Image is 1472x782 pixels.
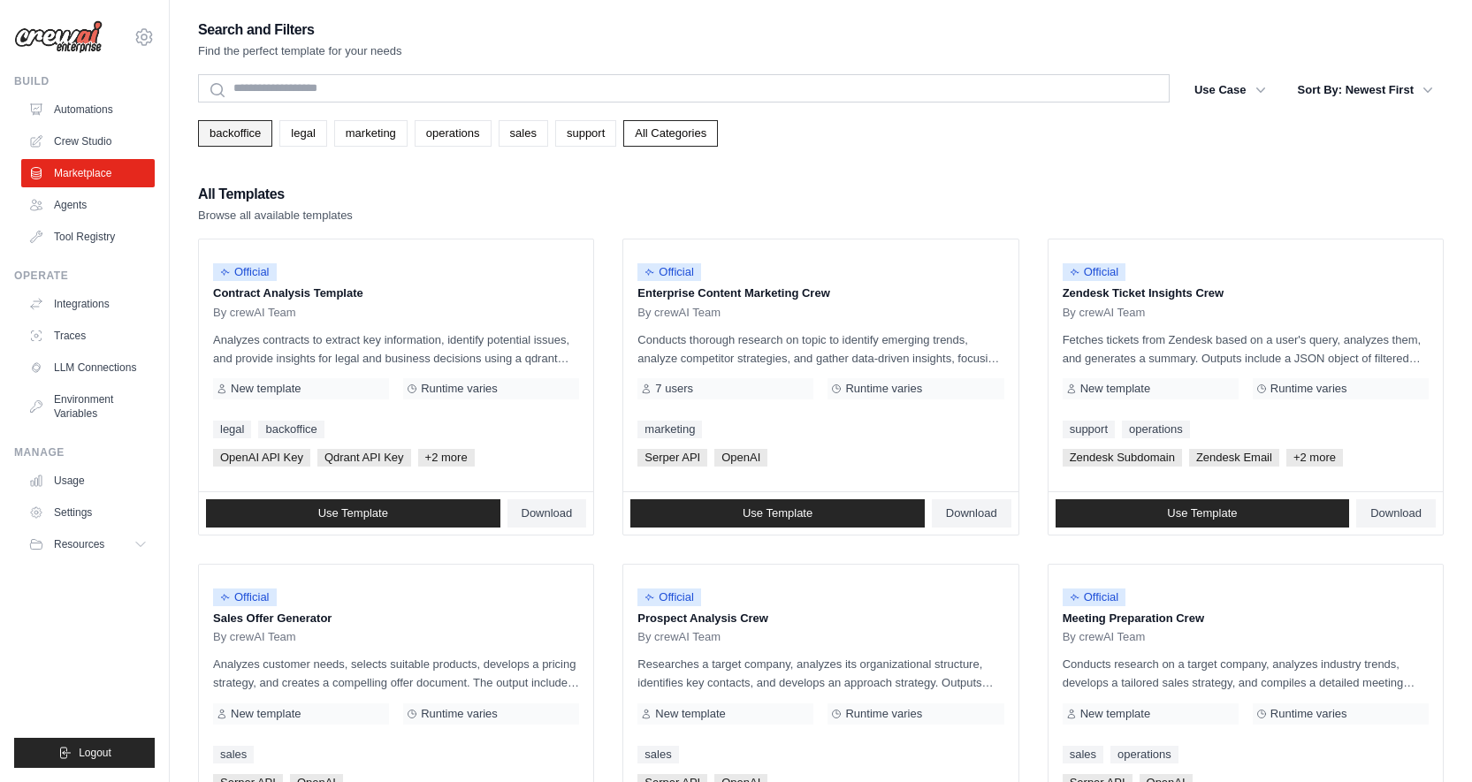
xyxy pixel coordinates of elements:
[1063,330,1429,368] p: Fetches tickets from Zendesk based on a user's query, analyzes them, and generates a summary. Out...
[637,263,701,281] span: Official
[318,506,388,520] span: Use Template
[21,223,155,251] a: Tool Registry
[714,449,767,467] span: OpenAI
[630,499,925,528] a: Use Template
[1286,449,1343,467] span: +2 more
[743,506,812,520] span: Use Template
[522,506,573,520] span: Download
[14,445,155,459] div: Manage
[1287,74,1444,106] button: Sort By: Newest First
[213,306,296,320] span: By crewAI Team
[637,630,721,644] span: By crewAI Team
[1063,630,1146,644] span: By crewAI Team
[206,499,500,528] a: Use Template
[845,382,922,396] span: Runtime varies
[637,588,701,606] span: Official
[213,421,251,438] a: legal
[1063,746,1103,763] a: sales
[1189,449,1279,467] span: Zendesk Email
[213,449,310,467] span: OpenAI API Key
[1063,285,1429,302] p: Zendesk Ticket Insights Crew
[946,506,997,520] span: Download
[1167,506,1237,520] span: Use Template
[279,120,326,147] a: legal
[213,285,579,302] p: Contract Analysis Template
[213,746,254,763] a: sales
[317,449,411,467] span: Qdrant API Key
[637,285,1003,302] p: Enterprise Content Marketing Crew
[198,120,272,147] a: backoffice
[1063,306,1146,320] span: By crewAI Team
[932,499,1011,528] a: Download
[21,385,155,428] a: Environment Variables
[198,18,402,42] h2: Search and Filters
[421,707,498,721] span: Runtime varies
[655,707,725,721] span: New template
[1063,610,1429,627] p: Meeting Preparation Crew
[623,120,718,147] a: All Categories
[845,707,922,721] span: Runtime varies
[507,499,587,528] a: Download
[79,746,111,760] span: Logout
[213,588,277,606] span: Official
[1056,499,1350,528] a: Use Template
[213,655,579,692] p: Analyzes customer needs, selects suitable products, develops a pricing strategy, and creates a co...
[258,421,324,438] a: backoffice
[1080,707,1150,721] span: New template
[213,263,277,281] span: Official
[637,449,707,467] span: Serper API
[1063,421,1115,438] a: support
[14,269,155,283] div: Operate
[21,95,155,124] a: Automations
[213,610,579,627] p: Sales Offer Generator
[198,42,402,60] p: Find the perfect template for your needs
[21,467,155,495] a: Usage
[21,322,155,350] a: Traces
[1110,746,1178,763] a: operations
[213,330,579,368] p: Analyzes contracts to extract key information, identify potential issues, and provide insights fo...
[1063,263,1126,281] span: Official
[1270,382,1347,396] span: Runtime varies
[21,498,155,527] a: Settings
[415,120,492,147] a: operations
[637,330,1003,368] p: Conducts thorough research on topic to identify emerging trends, analyze competitor strategies, a...
[1063,588,1126,606] span: Official
[555,120,616,147] a: support
[418,449,475,467] span: +2 more
[637,655,1003,692] p: Researches a target company, analyzes its organizational structure, identifies key contacts, and ...
[21,353,155,382] a: LLM Connections
[499,120,548,147] a: sales
[1184,74,1277,106] button: Use Case
[14,74,155,88] div: Build
[637,306,721,320] span: By crewAI Team
[231,382,301,396] span: New template
[1370,506,1422,520] span: Download
[1063,449,1182,467] span: Zendesk Subdomain
[231,707,301,721] span: New template
[21,530,155,558] button: Resources
[1080,382,1150,396] span: New template
[637,610,1003,627] p: Prospect Analysis Crew
[655,382,693,396] span: 7 users
[54,537,104,551] span: Resources
[21,127,155,156] a: Crew Studio
[198,207,353,224] p: Browse all available templates
[14,20,103,54] img: Logo
[14,738,155,768] button: Logout
[1356,499,1436,528] a: Download
[637,746,678,763] a: sales
[334,120,408,147] a: marketing
[1063,655,1429,692] p: Conducts research on a target company, analyzes industry trends, develops a tailored sales strate...
[1270,707,1347,721] span: Runtime varies
[637,421,702,438] a: marketing
[1122,421,1190,438] a: operations
[198,182,353,207] h2: All Templates
[213,630,296,644] span: By crewAI Team
[21,159,155,187] a: Marketplace
[421,382,498,396] span: Runtime varies
[21,290,155,318] a: Integrations
[21,191,155,219] a: Agents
